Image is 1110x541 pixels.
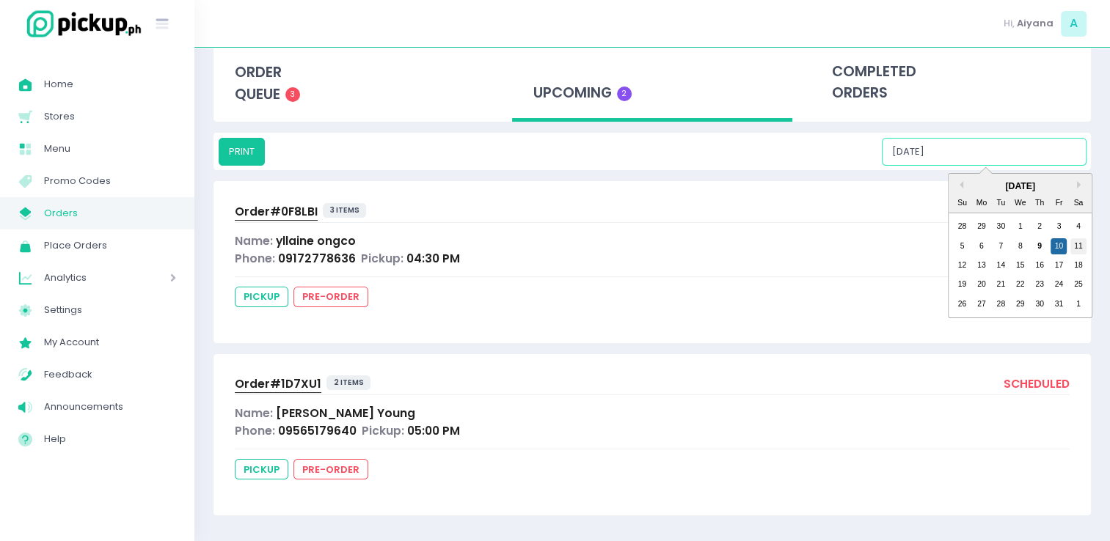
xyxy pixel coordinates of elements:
[362,423,404,438] span: Pickup:
[235,204,318,219] span: Order# 0F8LBI
[44,139,176,158] span: Menu
[1051,276,1067,292] div: day-24
[235,62,282,104] span: order queue
[44,75,176,94] span: Home
[1017,16,1054,31] span: Aiyana
[1032,238,1048,254] div: day-9
[1004,375,1070,395] div: scheduled
[293,287,368,307] span: pre-order
[1004,16,1015,31] span: Hi,
[406,251,460,266] span: 04:30 PM
[993,218,1009,235] div: day-30
[278,423,357,438] span: 09565179640
[956,181,963,188] button: Previous Month
[44,333,176,352] span: My Account
[18,8,143,40] img: logo
[44,268,128,287] span: Analytics
[1070,218,1087,235] div: day-4
[326,375,371,390] span: 2 items
[1070,296,1087,312] div: day-1
[974,218,990,235] div: day-29
[44,172,176,191] span: Promo Codes
[44,301,176,320] span: Settings
[1032,296,1048,312] div: day-30
[954,218,970,235] div: day-28
[974,257,990,273] div: day-13
[323,203,367,218] span: 3 items
[1070,195,1087,211] div: Sa
[235,423,275,438] span: Phone:
[235,376,321,391] span: Order# 1D7XU1
[1077,181,1084,188] button: Next Month
[361,251,404,266] span: Pickup:
[235,375,321,395] a: Order#1D7XU1
[44,430,176,449] span: Help
[1032,257,1048,273] div: day-16
[1051,257,1067,273] div: day-17
[1032,218,1048,235] div: day-2
[1032,195,1048,211] div: Th
[44,365,176,384] span: Feedback
[1051,218,1067,235] div: day-3
[993,195,1009,211] div: Tu
[235,251,275,266] span: Phone:
[993,238,1009,254] div: day-7
[1070,276,1087,292] div: day-25
[1032,276,1048,292] div: day-23
[235,459,288,479] span: pickup
[1012,276,1029,292] div: day-22
[276,405,415,421] span: [PERSON_NAME] Young
[949,180,1092,193] div: [DATE]
[235,287,288,307] span: pickup
[1012,257,1029,273] div: day-15
[235,405,273,421] span: Name:
[1051,238,1067,254] div: day-10
[44,397,176,416] span: Announcements
[44,236,176,255] span: Place Orders
[954,257,970,273] div: day-12
[407,423,460,438] span: 05:00 PM
[617,87,632,101] span: 2
[1061,11,1087,37] span: A
[44,107,176,126] span: Stores
[974,296,990,312] div: day-27
[954,276,970,292] div: day-19
[993,257,1009,273] div: day-14
[1070,238,1087,254] div: day-11
[235,233,273,249] span: Name:
[993,276,1009,292] div: day-21
[1012,195,1029,211] div: We
[512,47,792,122] div: upcoming
[1070,257,1087,273] div: day-18
[954,296,970,312] div: day-26
[974,238,990,254] div: day-6
[1051,195,1067,211] div: Fr
[1012,296,1029,312] div: day-29
[44,204,176,223] span: Orders
[954,195,970,211] div: Su
[1051,296,1067,312] div: day-31
[954,238,970,254] div: day-5
[293,459,368,479] span: pre-order
[219,138,265,166] button: PRINT
[285,87,300,102] span: 3
[811,47,1091,119] div: completed orders
[974,276,990,292] div: day-20
[974,195,990,211] div: Mo
[278,251,356,266] span: 09172778636
[952,217,1088,314] div: month-2025-10
[276,233,356,249] span: yllaine ongco
[235,203,318,223] a: Order#0F8LBI
[1012,238,1029,254] div: day-8
[1012,218,1029,235] div: day-1
[993,296,1009,312] div: day-28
